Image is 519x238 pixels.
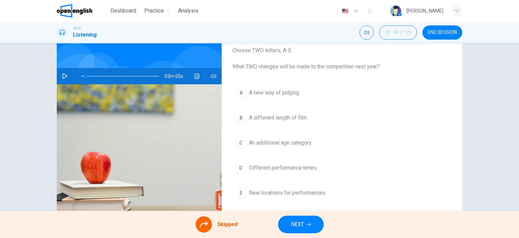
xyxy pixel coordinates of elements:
a: OpenEnglish logo [57,4,108,18]
span: Dashboard [110,7,136,15]
span: Analysis [178,7,198,15]
span: Skipped [217,220,238,229]
button: 00:11:29 [379,25,417,40]
button: Analysis [175,5,201,17]
span: NEXT [291,220,304,229]
div: [PERSON_NAME] [406,7,443,15]
span: Practice [144,7,164,15]
button: Dashboard [108,5,139,17]
span: 03m 05s [165,68,189,84]
button: NEXT [278,216,324,233]
div: Mute [360,25,374,40]
img: Profile picture [390,5,401,16]
span: 00:11:29 [393,30,411,35]
span: END SESSION [428,30,457,35]
img: OpenEnglish logo [57,4,92,18]
span: IELTS [73,26,81,31]
div: Hide [379,25,417,40]
button: END SESSION [422,25,462,40]
button: Practice [142,5,173,17]
h1: Listening [73,31,97,39]
img: en [341,8,349,14]
button: Click to see the audio transcription [192,68,202,84]
span: Choose TWO letters, A-E. What TWO changes will be made to the competition next year? [232,46,451,71]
